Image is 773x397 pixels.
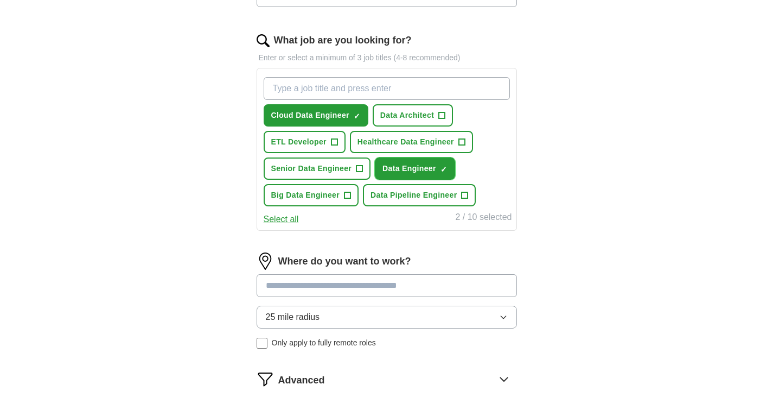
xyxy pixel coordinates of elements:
span: Healthcare Data Engineer [357,136,454,148]
button: Data Pipeline Engineer [363,184,476,206]
button: Healthcare Data Engineer [350,131,473,153]
span: Data Engineer [382,163,436,174]
span: Big Data Engineer [271,190,340,201]
button: Senior Data Engineer [264,157,371,180]
button: Big Data Engineer [264,184,359,206]
button: ETL Developer [264,131,346,153]
input: Only apply to fully remote roles [257,338,267,349]
span: Data Architect [380,110,434,121]
span: Cloud Data Engineer [271,110,349,121]
p: Enter or select a minimum of 3 job titles (4-8 recommended) [257,52,517,64]
div: 2 / 10 selected [455,211,512,226]
button: Cloud Data Engineer✓ [264,104,368,127]
label: What job are you looking for? [274,33,412,48]
span: 25 mile radius [266,311,320,324]
img: location.png [257,253,274,270]
span: Data Pipeline Engineer [370,190,457,201]
span: Advanced [278,373,325,388]
span: ETL Developer [271,136,327,148]
label: Where do you want to work? [278,254,411,269]
span: ✓ [354,112,360,121]
button: Data Architect [373,104,453,127]
img: search.png [257,34,270,47]
img: filter [257,370,274,388]
button: 25 mile radius [257,306,517,329]
span: Senior Data Engineer [271,163,352,174]
button: Select all [264,213,299,226]
span: ✓ [440,165,447,174]
button: Data Engineer✓ [375,157,455,180]
span: Only apply to fully remote roles [272,337,376,349]
input: Type a job title and press enter [264,77,510,100]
